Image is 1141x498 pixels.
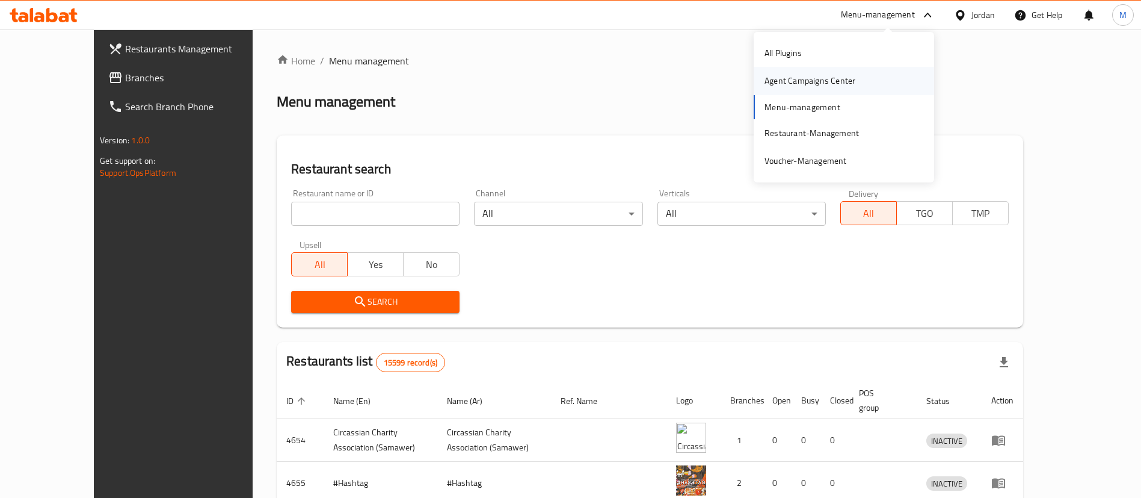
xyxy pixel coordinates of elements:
span: No [408,256,455,273]
span: Status [926,394,965,408]
button: All [291,252,348,276]
button: All [840,201,897,225]
th: Branches [721,382,763,419]
td: 0 [820,419,849,462]
div: Menu [991,433,1013,447]
a: Restaurants Management [99,34,284,63]
div: Restaurant-Management [764,126,859,140]
span: All [297,256,343,273]
div: Total records count [376,353,445,372]
th: Closed [820,382,849,419]
div: Jordan [971,8,995,22]
span: 1.0.0 [131,132,150,148]
span: TGO [902,205,948,222]
th: Action [982,382,1023,419]
div: All [657,202,826,226]
span: Get support on: [100,153,155,169]
th: Open [763,382,792,419]
div: Menu [991,476,1013,490]
a: Support.OpsPlatform [100,165,176,181]
div: Export file [989,348,1018,377]
span: Version: [100,132,129,148]
a: Branches [99,63,284,92]
span: Name (En) [333,394,386,408]
td: 0 [763,419,792,462]
td: ​Circassian ​Charity ​Association​ (Samawer) [324,419,437,462]
td: 0 [792,419,820,462]
td: ​Circassian ​Charity ​Association​ (Samawer) [437,419,551,462]
span: Yes [352,256,399,273]
span: M [1119,8,1127,22]
span: Ref. Name [561,394,613,408]
button: TGO [896,201,953,225]
button: No [403,252,460,276]
th: Busy [792,382,820,419]
td: 4654 [277,419,324,462]
h2: Menu management [277,92,395,111]
a: Search Branch Phone [99,92,284,121]
span: POS group [859,386,902,415]
label: Delivery [849,189,879,198]
label: Upsell [300,240,322,249]
li: / [320,54,324,68]
button: TMP [952,201,1009,225]
a: Home [277,54,315,68]
span: TMP [958,205,1004,222]
span: Name (Ar) [447,394,498,408]
div: All [474,202,642,226]
button: Search [291,291,460,313]
span: Restaurants Management [125,42,275,56]
div: Agent Campaigns Center [764,74,855,87]
span: Branches [125,70,275,85]
span: INACTIVE [926,434,967,448]
div: INACTIVE [926,434,967,448]
div: Voucher-Management [764,154,847,167]
div: Menu-management [841,8,915,22]
span: Search Branch Phone [125,99,275,114]
td: 1 [721,419,763,462]
button: Yes [347,252,404,276]
div: INACTIVE [926,476,967,491]
th: Logo [666,382,721,419]
span: Search [301,294,450,310]
nav: breadcrumb [277,54,1023,68]
h2: Restaurant search [291,160,1009,178]
img: #Hashtag [676,465,706,496]
img: ​Circassian ​Charity ​Association​ (Samawer) [676,423,706,453]
h2: Restaurants list [286,352,445,372]
span: INACTIVE [926,477,967,491]
span: ID [286,394,309,408]
input: Search for restaurant name or ID.. [291,202,460,226]
div: All Plugins [764,46,802,60]
span: 15599 record(s) [377,357,444,369]
span: All [846,205,892,222]
span: Menu management [329,54,409,68]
